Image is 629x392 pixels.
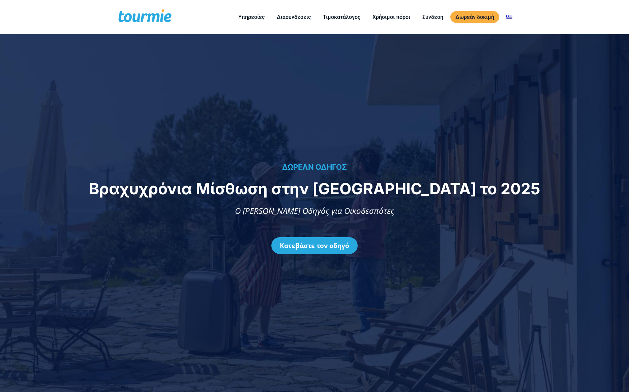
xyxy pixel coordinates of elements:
a: Τιμοκατάλογος [318,13,365,21]
span: Βραχυχρόνια Μίσθωση στην [GEOGRAPHIC_DATA] το 2025 [89,179,540,198]
a: Χρήσιμοι πόροι [367,13,415,21]
span: ΔΩΡΕΑΝ ΟΔΗΓΟΣ [282,163,347,171]
a: Κατεβάστε τον οδηγό [271,237,358,254]
span: Ο [PERSON_NAME] Οδηγός για Οικοδεσπότες [235,205,394,216]
a: Διασυνδέσεις [272,13,316,21]
a: Σύνδεση [417,13,448,21]
a: Υπηρεσίες [233,13,270,21]
a: Αλλαγή σε [501,13,517,21]
a: Δωρεάν δοκιμή [450,11,499,23]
